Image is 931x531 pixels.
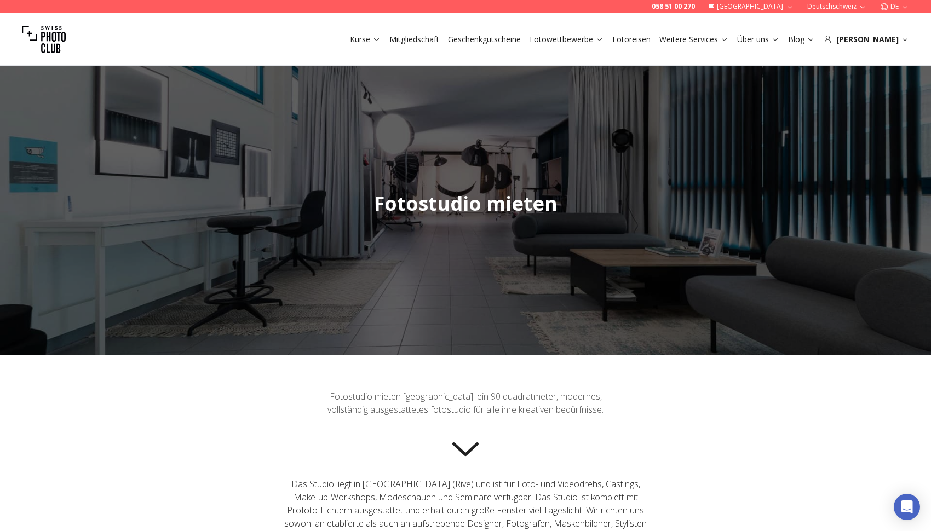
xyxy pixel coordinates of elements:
[655,32,733,47] button: Weitere Services
[788,34,815,45] a: Blog
[733,32,784,47] button: Über uns
[652,2,695,11] a: 058 51 00 270
[448,34,521,45] a: Geschenkgutscheine
[444,32,525,47] button: Geschenkgutscheine
[612,34,651,45] a: Fotoreisen
[317,390,614,416] p: FOTOSTUDIO MIETEN [GEOGRAPHIC_DATA]. Ein 90 Quadratmeter, MODERNES, VOLLSTÄNDIG AUSGESTATTETES FO...
[737,34,779,45] a: Über uns
[824,34,909,45] div: [PERSON_NAME]
[784,32,819,47] button: Blog
[659,34,728,45] a: Weitere Services
[385,32,444,47] button: Mitgliedschaft
[894,494,920,520] div: Open Intercom Messenger
[374,190,558,217] span: Fotostudio mieten
[22,18,66,61] img: Swiss photo club
[530,34,604,45] a: Fotowettbewerbe
[346,32,385,47] button: Kurse
[608,32,655,47] button: Fotoreisen
[350,34,381,45] a: Kurse
[389,34,439,45] a: Mitgliedschaft
[525,32,608,47] button: Fotowettbewerbe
